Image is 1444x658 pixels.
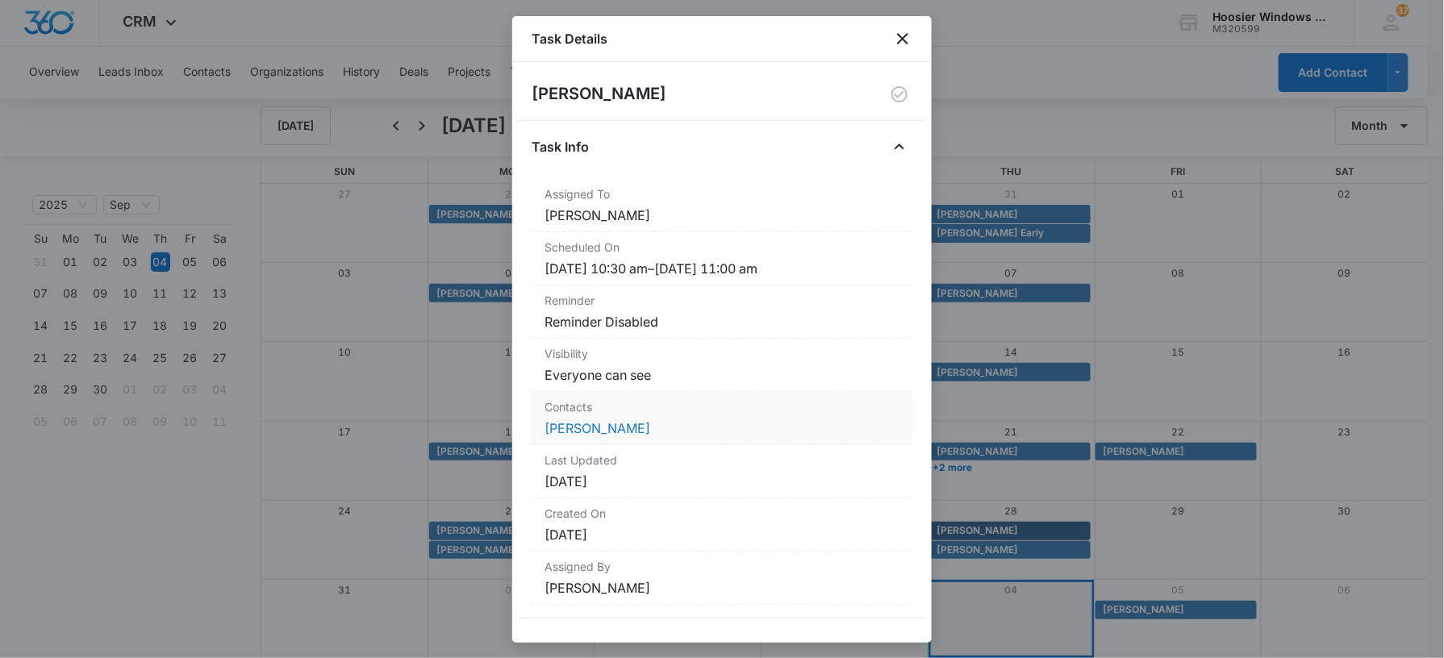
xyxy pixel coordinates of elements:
h4: Task Info [532,137,589,156]
dt: Last Updated [545,452,899,469]
dt: Created On [545,505,899,522]
button: close [893,29,912,48]
dd: [DATE] [545,525,899,544]
h1: Task Details [532,29,607,48]
h2: [PERSON_NAME] [532,81,666,107]
dd: Everyone can see [545,365,899,385]
div: VisibilityEveryone can see [532,339,912,392]
dd: Reminder Disabled [545,312,899,331]
div: Assigned To[PERSON_NAME] [532,179,912,232]
div: Contacts[PERSON_NAME] [532,392,912,445]
dd: [DATE] 10:30 am – [DATE] 11:00 am [545,259,899,278]
div: Assigned By[PERSON_NAME] [532,552,912,605]
div: Last Updated[DATE] [532,445,912,498]
dt: Reminder [545,292,899,309]
dd: [DATE] [545,472,899,491]
div: Created On[DATE] [532,498,912,552]
a: [PERSON_NAME] [545,420,650,436]
dt: Visibility [545,345,899,362]
dd: [PERSON_NAME] [545,578,899,598]
dd: [PERSON_NAME] [545,206,899,225]
dt: Assigned To [545,185,899,202]
button: Close [887,134,912,160]
div: Scheduled On[DATE] 10:30 am–[DATE] 11:00 am [532,232,912,285]
dt: Contacts [545,398,899,415]
dt: Assigned By [545,558,899,575]
div: ReminderReminder Disabled [532,285,912,339]
dt: Scheduled On [545,239,899,256]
